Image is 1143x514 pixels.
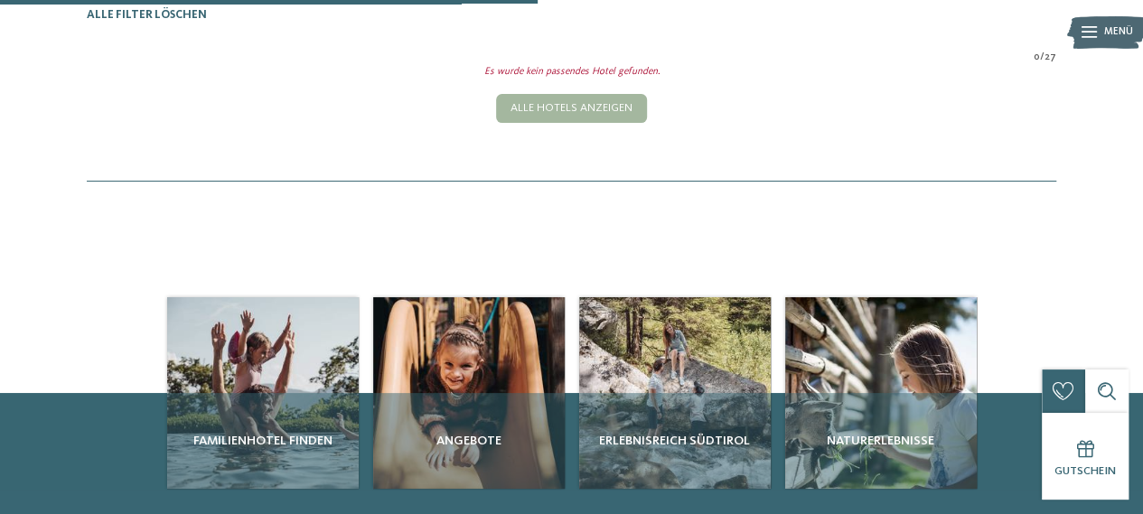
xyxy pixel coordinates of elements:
div: Es wurde kein passendes Hotel gefunden. [80,65,1063,79]
a: Gutschein [1042,413,1129,500]
span: Familienhotel finden [174,432,351,450]
a: Familienhotels gesucht? Hier findet ihr die besten! Angebote [373,297,565,489]
img: Familienhotels gesucht? Hier findet ihr die besten! [373,297,565,489]
a: Familienhotels gesucht? Hier findet ihr die besten! Familienhotel finden [167,297,359,489]
a: Familienhotels gesucht? Hier findet ihr die besten! Erlebnisreich Südtirol [579,297,771,489]
span: / [1040,51,1045,65]
span: Angebote [380,432,557,450]
span: 27 [1045,51,1056,65]
span: Erlebnisreich Südtirol [586,432,764,450]
img: Familienhotels gesucht? Hier findet ihr die besten! [579,297,771,489]
span: Naturerlebnisse [792,432,970,450]
span: Gutschein [1054,465,1116,477]
span: Alle Filter löschen [87,9,207,21]
div: Alle Hotels anzeigen [496,94,647,123]
img: Familienhotels gesucht? Hier findet ihr die besten! [167,297,359,489]
img: Familienhotels gesucht? Hier findet ihr die besten! [785,297,977,489]
a: Familienhotels gesucht? Hier findet ihr die besten! Naturerlebnisse [785,297,977,489]
span: 0 [1034,51,1040,65]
